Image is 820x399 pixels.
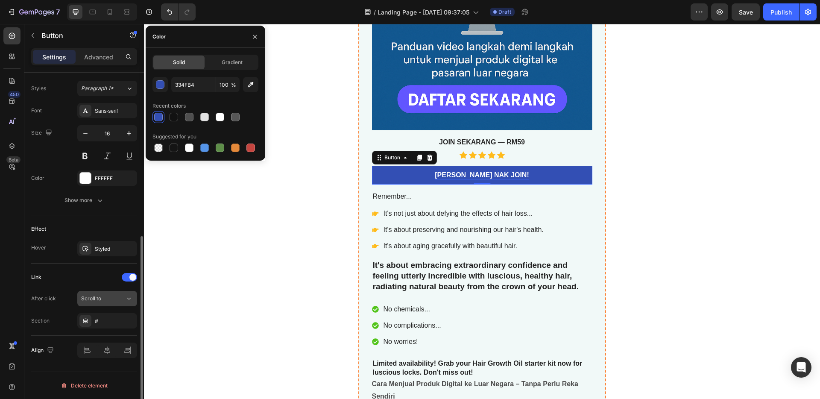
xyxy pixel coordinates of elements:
[171,77,216,92] input: Eg: FFFFFF
[31,127,54,139] div: Size
[228,113,448,124] h3: Rich Text Editor. Editing area: main
[81,85,114,92] span: Paragraph 1*
[31,317,50,325] div: Section
[31,174,44,182] div: Color
[240,313,297,323] p: No worries!
[6,156,20,163] div: Beta
[95,107,135,115] div: Sans-serif
[770,8,792,17] div: Publish
[739,9,753,16] span: Save
[732,3,760,21] button: Save
[31,273,41,281] div: Link
[31,295,56,302] div: After click
[295,114,381,122] strong: JOIN SEKARANG — RM59
[31,379,137,393] button: Delete element
[8,91,20,98] div: 450
[31,193,137,208] button: Show more
[56,7,60,17] p: 7
[77,81,137,96] button: Paragraph 1*
[31,225,46,233] div: Effect
[229,168,448,177] p: Remember...
[152,33,166,41] div: Color
[31,85,46,92] div: Styles
[31,244,46,252] div: Hover
[42,53,66,62] p: Settings
[240,185,400,195] p: It's not just about defying the effects of hair loss...
[41,30,114,41] p: Button
[84,53,113,62] p: Advanced
[378,8,469,17] span: Landing Page - [DATE] 09:37:05
[77,291,137,306] button: Scroll to
[161,3,196,21] div: Undo/Redo
[152,133,196,141] div: Suggested for you
[64,196,104,205] div: Show more
[3,3,64,21] button: 7
[240,296,297,307] p: No complications...
[291,147,385,156] div: Rich Text Editor. Editing area: main
[240,201,400,211] p: It's about preserving and nourishing our hair's health.
[231,81,236,89] span: %
[240,217,400,227] p: It's about aging gracefully with beautiful hair.
[31,345,56,356] div: Align
[31,107,42,114] div: Font
[228,356,434,376] b: Cara Menjual Produk Digital ke Luar Negara – Tanpa Perlu Reka Sendiri
[95,245,135,253] div: Styled
[291,147,385,156] p: [PERSON_NAME] NAK JOIN!
[498,8,511,16] span: Draft
[222,59,243,66] span: Gradient
[229,335,448,353] p: Limited availability! Grab your Hair Growth Oil starter kit now for luscious locks. Don't miss out!
[228,142,448,161] a: Rich Text Editor. Editing area: main
[144,24,820,399] iframe: Design area
[95,317,135,325] div: #
[763,3,799,21] button: Publish
[791,357,811,378] div: Open Intercom Messenger
[374,8,376,17] span: /
[239,130,258,138] div: Button
[61,381,108,391] div: Delete element
[95,175,135,182] div: FFFFFF
[229,236,448,268] p: It's about embracing extraordinary confidence and feeling utterly incredible with luscious, healt...
[152,102,186,110] div: Recent colors
[173,59,185,66] span: Solid
[240,280,297,290] p: No chemicals...
[229,114,448,123] p: ⁠⁠⁠⁠⁠⁠⁠
[81,295,101,302] span: Scroll to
